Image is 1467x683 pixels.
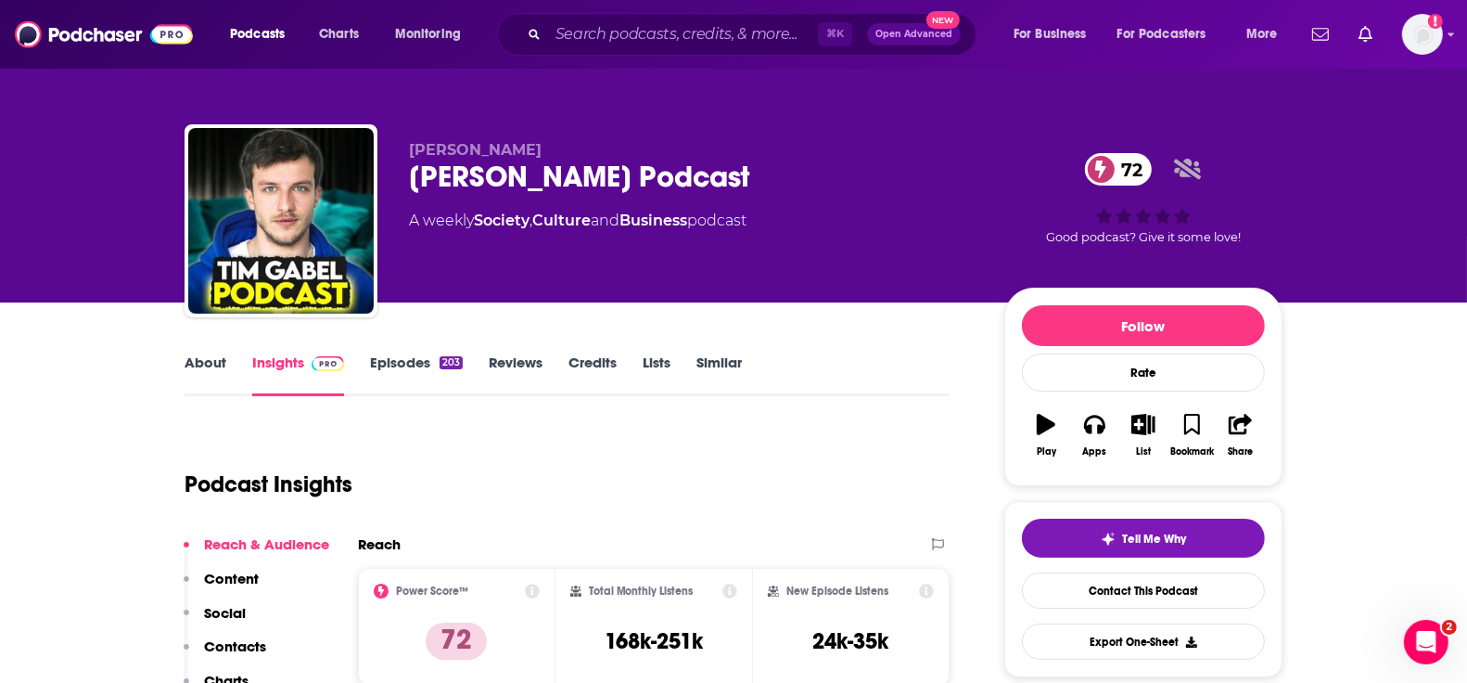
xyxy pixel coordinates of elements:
div: Rate [1022,354,1265,392]
button: Apps [1070,402,1118,469]
span: Tell Me Why [1123,532,1187,547]
div: List [1136,446,1151,457]
input: Search podcasts, credits, & more... [548,19,818,49]
span: More [1246,21,1278,47]
span: Good podcast? Give it some love! [1046,230,1241,244]
button: Content [184,570,259,604]
button: List [1119,402,1167,469]
a: Business [619,212,687,229]
a: Show notifications dropdown [1351,19,1380,50]
a: Culture [532,212,591,229]
h2: New Episode Listens [786,585,888,598]
div: Apps [1083,446,1107,457]
img: Podchaser - Follow, Share and Rate Podcasts [15,17,193,52]
button: open menu [217,19,309,49]
iframe: Intercom live chat [1404,620,1448,664]
button: Share [1217,402,1265,469]
button: Follow [1022,305,1265,346]
span: 2 [1442,620,1457,635]
span: and [591,212,619,229]
span: For Podcasters [1117,21,1206,47]
h3: 168k-251k [605,627,703,655]
span: Open Advanced [875,30,952,39]
svg: Add a profile image [1428,14,1443,29]
span: New [926,11,960,29]
span: Logged in as lemya [1402,14,1443,55]
div: Bookmark [1170,446,1214,457]
span: [PERSON_NAME] [409,141,542,159]
button: Open AdvancedNew [867,23,961,45]
div: Share [1228,446,1253,457]
a: Society [474,212,529,229]
h3: 24k-35k [813,627,889,655]
a: Similar [696,354,742,396]
div: 72Good podcast? Give it some love! [1004,141,1282,256]
button: Show profile menu [1402,14,1443,55]
a: Reviews [489,354,542,396]
img: Podchaser Pro [312,356,344,371]
span: , [529,212,532,229]
a: About [185,354,226,396]
h1: Podcast Insights [185,470,352,498]
img: Tim Gabel Podcast [188,128,374,314]
img: User Profile [1402,14,1443,55]
p: Reach & Audience [204,535,329,553]
a: Contact This Podcast [1022,573,1265,609]
span: ⌘ K [818,22,852,46]
span: 72 [1103,153,1153,186]
button: open menu [382,19,485,49]
button: Reach & Audience [184,535,329,570]
a: Lists [643,354,670,396]
img: tell me why sparkle [1101,532,1116,547]
a: InsightsPodchaser Pro [252,354,344,396]
h2: Reach [358,535,401,553]
p: Content [204,570,259,587]
button: Contacts [184,638,266,672]
div: Search podcasts, credits, & more... [515,13,994,56]
h2: Power Score™ [396,585,468,598]
button: Social [184,604,246,638]
span: Charts [319,21,359,47]
button: Bookmark [1167,402,1216,469]
a: 72 [1085,153,1153,186]
p: 72 [426,623,487,660]
a: Episodes203 [370,354,463,396]
button: tell me why sparkleTell Me Why [1022,519,1265,558]
button: Play [1022,402,1070,469]
button: open menu [1105,19,1233,49]
p: Social [204,604,246,622]
h2: Total Monthly Listens [589,585,694,598]
button: Export One-Sheet [1022,624,1265,660]
span: For Business [1014,21,1087,47]
a: Show notifications dropdown [1305,19,1336,50]
div: A weekly podcast [409,210,746,232]
span: Podcasts [230,21,285,47]
a: Credits [568,354,617,396]
span: Monitoring [395,21,461,47]
p: Contacts [204,638,266,655]
button: open menu [1001,19,1110,49]
a: Charts [307,19,370,49]
button: open menu [1233,19,1301,49]
div: Play [1037,446,1056,457]
div: 203 [440,356,463,369]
